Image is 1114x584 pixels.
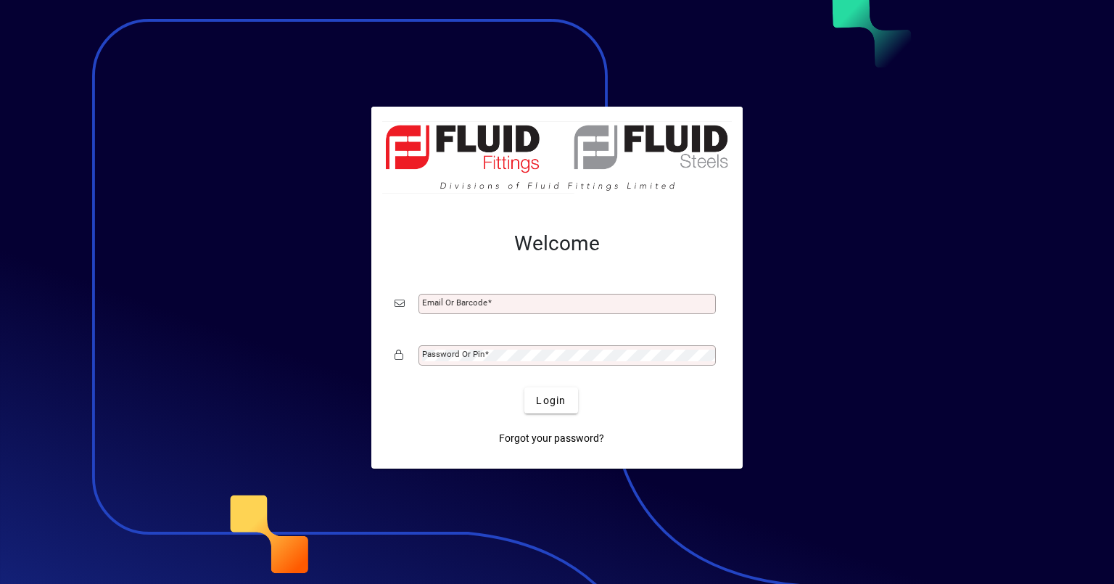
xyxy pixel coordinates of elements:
[524,387,577,414] button: Login
[536,393,566,408] span: Login
[422,349,484,359] mat-label: Password or Pin
[493,425,610,451] a: Forgot your password?
[499,431,604,446] span: Forgot your password?
[422,297,487,308] mat-label: Email or Barcode
[395,231,719,256] h2: Welcome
